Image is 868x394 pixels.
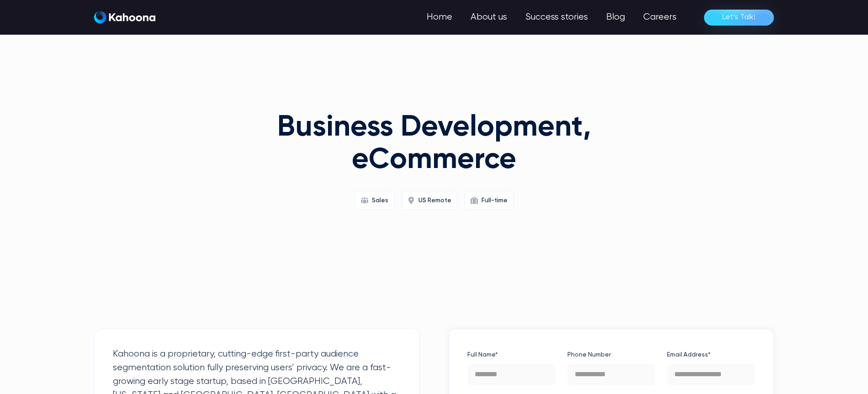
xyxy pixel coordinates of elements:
a: Careers [634,8,686,26]
div: Let’s Talk! [722,10,756,25]
label: Phone Number [567,347,656,362]
div: US Remote [418,193,451,208]
a: home [94,11,155,24]
img: Kahoona logo white [94,11,155,24]
h1: Business Development, eCommerce [259,112,609,176]
a: Home [418,8,461,26]
label: Full Name* [467,347,556,362]
a: About us [461,8,516,26]
a: Blog [597,8,634,26]
a: Let’s Talk! [704,10,774,26]
label: Email Address* [667,347,755,362]
a: Success stories [516,8,597,26]
div: Full-time [482,193,508,208]
div: Sales [372,193,388,208]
